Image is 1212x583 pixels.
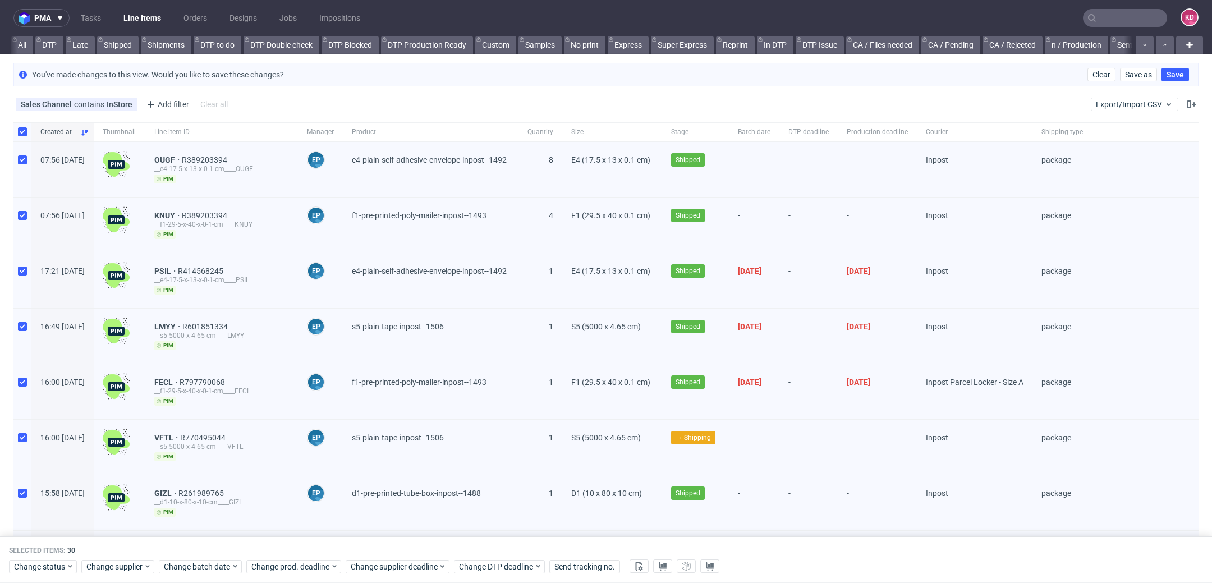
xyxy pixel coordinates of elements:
[194,36,241,54] a: DTP to do
[32,69,284,80] p: You've made changes to this view. Would you like to save these changes?
[103,484,130,511] img: wHgJFi1I6lmhQAAAABJRU5ErkJggg==
[926,378,1023,406] span: Inpost Parcel Locker - Size A
[459,561,534,572] span: Change DTP deadline
[571,155,650,164] span: E4 (17.5 x 13 x 0.1 cm)
[1045,36,1108,54] a: n / Production
[549,211,553,220] span: 4
[103,262,130,289] img: wHgJFi1I6lmhQAAAABJRU5ErkJggg==
[313,9,367,27] a: Impositions
[738,489,770,517] span: -
[738,267,761,276] span: [DATE]
[475,36,516,54] a: Custom
[103,151,130,178] img: wHgJFi1I6lmhQAAAABJRU5ErkJggg==
[926,322,1023,350] span: Inpost
[518,36,562,54] a: Samples
[788,127,829,137] span: DTP deadline
[103,373,130,400] img: wHgJFi1I6lmhQAAAABJRU5ErkJggg==
[571,322,641,331] span: S5 (5000 x 4.65 cm)
[11,36,33,54] a: All
[308,152,324,168] figcaption: EP
[40,433,85,442] span: 16:00 [DATE]
[1041,433,1083,461] span: package
[154,267,178,276] a: PSIL
[549,560,620,573] button: Send tracking no.
[352,211,486,220] span: f1-pre-printed-poly-mailer-inpost--1493
[527,127,553,137] span: Quantity
[608,36,649,54] a: Express
[1096,100,1173,109] span: Export/Import CSV
[154,220,289,229] div: __f1-29-5-x-40-x-0-1-cm____KNUY
[308,374,324,390] figcaption: EP
[847,489,908,517] span: -
[308,430,324,446] figcaption: EP
[182,155,229,164] span: R389203394
[154,378,180,387] a: FECL
[180,433,228,442] a: R770495044
[273,9,304,27] a: Jobs
[381,36,473,54] a: DTP Production Ready
[1087,68,1115,81] button: Clear
[178,489,226,498] span: R261989765
[788,433,829,461] span: -
[40,155,85,164] span: 07:56 [DATE]
[223,9,264,27] a: Designs
[154,452,176,461] span: pim
[154,127,289,137] span: Line item ID
[1182,10,1197,25] figcaption: KD
[322,36,379,54] a: DTP Blocked
[352,489,481,498] span: d1-pre-printed-tube-box-inpost--1488
[549,378,553,387] span: 1
[1167,71,1184,79] span: Save
[571,489,642,498] span: D1 (10 x 80 x 10 cm)
[154,387,289,396] div: __f1-29-5-x-40-x-0-1-cm____FECL
[1110,36,1187,54] a: Sent to Fulfillment
[676,266,700,276] span: Shipped
[549,155,553,164] span: 8
[97,36,139,54] a: Shipped
[67,547,75,555] span: 30
[788,267,829,295] span: -
[676,322,700,332] span: Shipped
[154,211,182,220] a: KNUY
[180,378,227,387] span: R797790068
[676,488,700,498] span: Shipped
[1041,378,1083,406] span: package
[738,127,770,137] span: Batch date
[74,9,108,27] a: Tasks
[549,322,553,331] span: 1
[351,561,438,572] span: Change supplier deadline
[1092,71,1110,79] span: Clear
[676,210,700,221] span: Shipped
[164,561,231,572] span: Change batch date
[19,12,34,25] img: logo
[154,397,176,406] span: pim
[738,211,770,239] span: -
[182,211,229,220] span: R389203394
[926,155,1023,183] span: Inpost
[847,322,870,331] span: [DATE]
[1120,68,1157,81] button: Save as
[926,433,1023,461] span: Inpost
[716,36,755,54] a: Reprint
[757,36,793,54] a: In DTP
[154,433,180,442] span: VFTL
[178,267,226,276] a: R414568245
[154,164,289,173] div: __e4-17-5-x-13-x-0-1-cm____OUGF
[308,263,324,279] figcaption: EP
[103,318,130,345] img: wHgJFi1I6lmhQAAAABJRU5ErkJggg==
[40,322,85,331] span: 16:49 [DATE]
[103,429,130,456] img: wHgJFi1I6lmhQAAAABJRU5ErkJggg==
[35,36,63,54] a: DTP
[154,331,289,340] div: __s5-5000-x-4-65-cm____LMYY
[40,489,85,498] span: 15:58 [DATE]
[154,498,289,507] div: __d1-10-x-80-x-10-cm____GIZL
[1041,211,1083,239] span: package
[651,36,714,54] a: Super Express
[926,267,1023,295] span: Inpost
[352,267,507,276] span: e4-plain-self-adhesive-envelope-inpost--1492
[847,433,908,461] span: -
[154,286,176,295] span: pim
[154,175,176,183] span: pim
